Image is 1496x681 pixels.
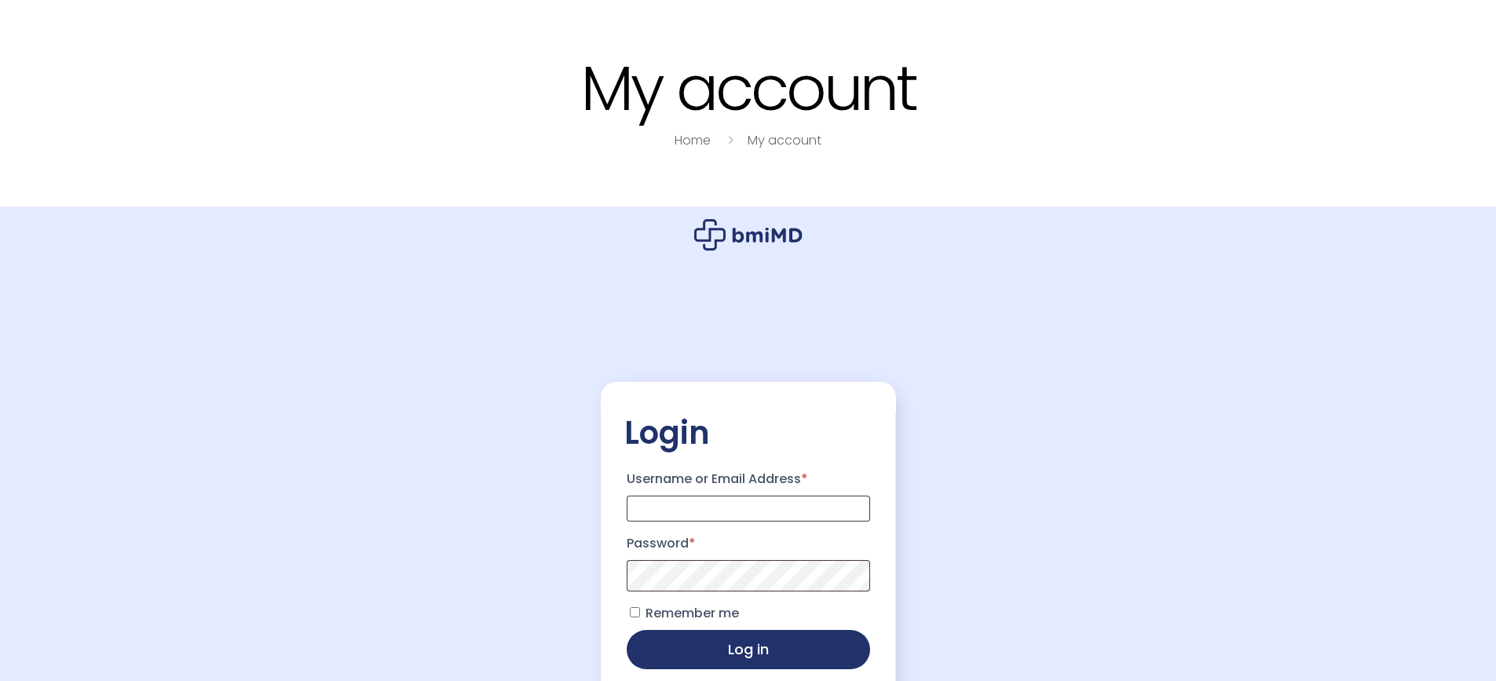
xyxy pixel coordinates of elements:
[627,531,870,556] label: Password
[624,413,872,452] h2: Login
[722,131,739,149] i: breadcrumbs separator
[646,604,739,622] span: Remember me
[630,607,640,617] input: Remember me
[748,131,821,149] a: My account
[627,467,870,492] label: Username or Email Address
[675,131,711,149] a: Home
[254,55,1243,122] h1: My account
[627,630,870,669] button: Log in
